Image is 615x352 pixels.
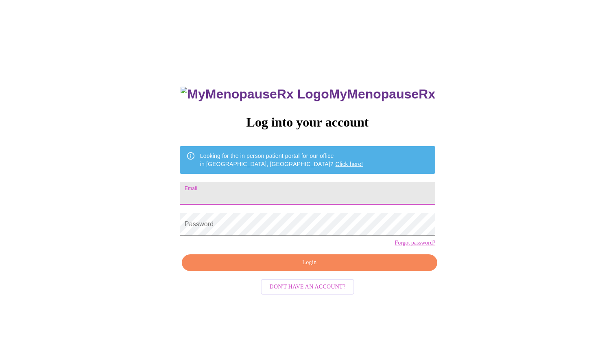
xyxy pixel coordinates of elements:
a: Don't have an account? [259,282,357,289]
span: Login [191,258,428,268]
div: Looking for the in person patient portal for our office in [GEOGRAPHIC_DATA], [GEOGRAPHIC_DATA]? [200,149,363,171]
span: Don't have an account? [270,282,346,292]
h3: Log into your account [180,115,435,130]
button: Login [182,254,437,271]
button: Don't have an account? [261,279,355,295]
a: Click here! [336,161,363,167]
h3: MyMenopauseRx [181,87,435,102]
img: MyMenopauseRx Logo [181,87,329,102]
a: Forgot password? [395,240,435,246]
